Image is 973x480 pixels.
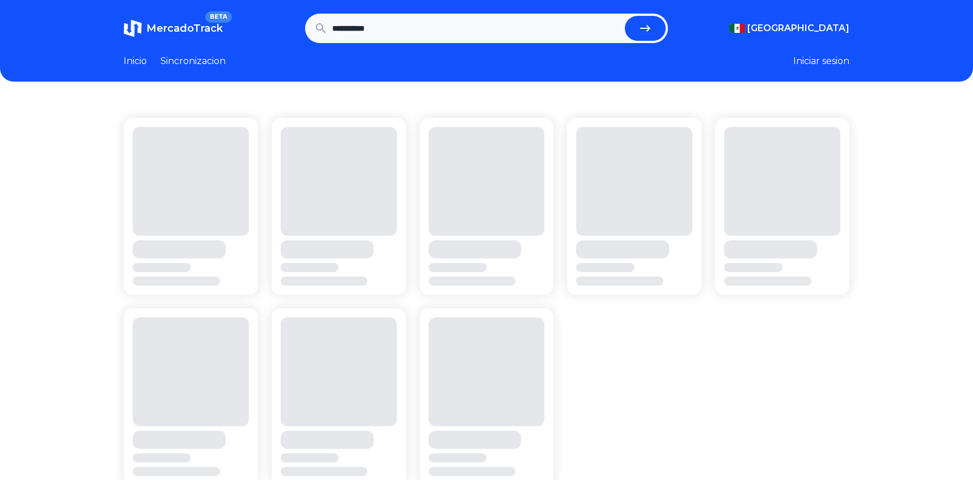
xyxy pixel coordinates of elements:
span: BETA [205,11,232,23]
button: [GEOGRAPHIC_DATA] [729,22,849,35]
button: Iniciar sesion [793,54,849,68]
span: [GEOGRAPHIC_DATA] [747,22,849,35]
a: MercadoTrackBETA [124,19,223,37]
img: Mexico [729,24,745,33]
span: MercadoTrack [146,22,223,35]
img: MercadoTrack [124,19,142,37]
a: Inicio [124,54,147,68]
a: Sincronizacion [160,54,226,68]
